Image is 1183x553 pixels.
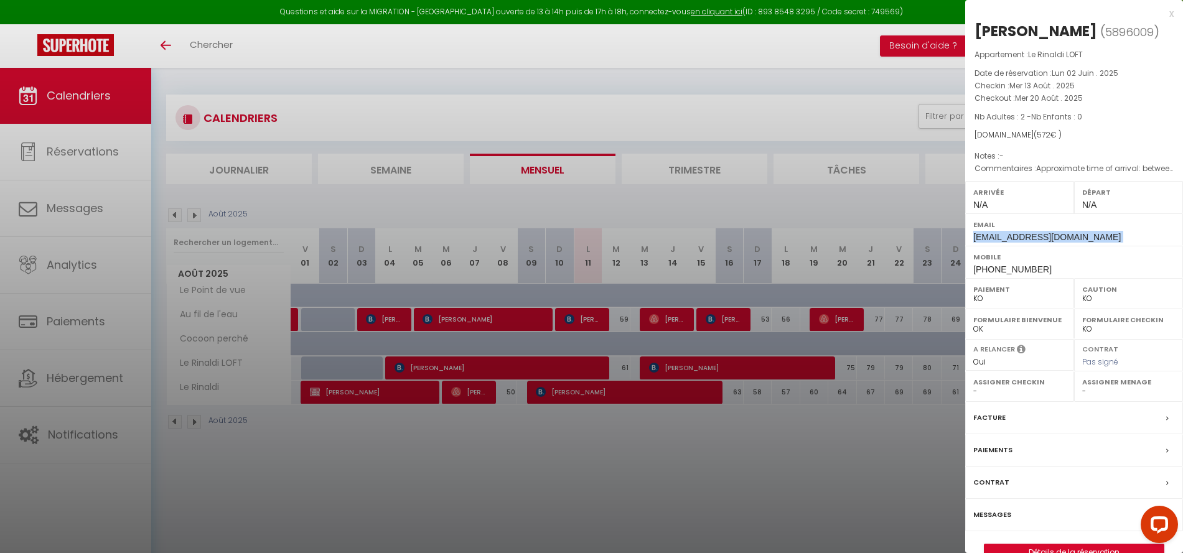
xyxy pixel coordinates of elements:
[973,444,1012,457] label: Paiements
[1082,314,1175,326] label: Formulaire Checkin
[1037,129,1050,140] span: 572
[1131,501,1183,553] iframe: LiveChat chat widget
[999,151,1004,161] span: -
[973,232,1121,242] span: [EMAIL_ADDRESS][DOMAIN_NAME]
[1015,93,1083,103] span: Mer 20 Août . 2025
[975,162,1174,175] p: Commentaires :
[1034,129,1062,140] span: ( € )
[975,150,1174,162] p: Notes :
[1052,68,1118,78] span: Lun 02 Juin . 2025
[973,283,1066,295] label: Paiement
[1082,200,1096,210] span: N/A
[1031,111,1082,122] span: Nb Enfants : 0
[973,344,1015,355] label: A relancer
[965,6,1174,21] div: x
[973,264,1052,274] span: [PHONE_NUMBER]
[973,200,988,210] span: N/A
[973,251,1175,263] label: Mobile
[1100,23,1159,40] span: ( )
[975,80,1174,92] p: Checkin :
[975,49,1174,61] p: Appartement :
[973,376,1066,388] label: Assigner Checkin
[1105,24,1154,40] span: 5896009
[975,92,1174,105] p: Checkout :
[973,508,1011,521] label: Messages
[973,476,1009,489] label: Contrat
[975,67,1174,80] p: Date de réservation :
[1082,283,1175,295] label: Caution
[975,21,1097,41] div: [PERSON_NAME]
[975,111,1082,122] span: Nb Adultes : 2 -
[1017,344,1026,358] i: Sélectionner OUI si vous souhaiter envoyer les séquences de messages post-checkout
[973,314,1066,326] label: Formulaire Bienvenue
[975,129,1174,141] div: [DOMAIN_NAME]
[1082,356,1118,367] span: Pas signé
[973,411,1006,424] label: Facture
[1028,49,1083,60] span: Le Rinaldi LOFT
[973,218,1175,231] label: Email
[1082,344,1118,352] label: Contrat
[1082,376,1175,388] label: Assigner Menage
[1009,80,1075,91] span: Mer 13 Août . 2025
[1082,186,1175,198] label: Départ
[973,186,1066,198] label: Arrivée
